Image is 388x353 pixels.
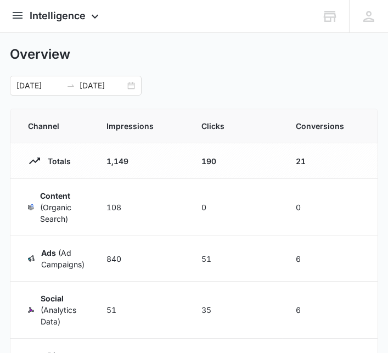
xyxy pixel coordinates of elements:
[41,294,64,303] strong: Social
[188,179,283,236] td: 0
[40,191,70,200] strong: Content
[296,120,361,132] span: Conversions
[201,120,269,132] span: Clicks
[93,143,188,179] td: 1,149
[93,236,188,282] td: 840
[28,255,35,262] img: Ads
[80,80,125,92] input: End date
[188,236,283,282] td: 51
[34,293,80,327] p: (Analytics Data)
[28,307,34,313] img: Social
[41,155,71,167] p: Totals
[93,282,188,339] td: 51
[283,236,378,282] td: 6
[106,120,175,132] span: Impressions
[35,247,80,270] p: (Ad Campaigns)
[66,81,75,90] span: to
[28,120,80,132] span: Channel
[28,204,33,210] img: Content
[93,179,188,236] td: 108
[283,179,378,236] td: 0
[283,282,378,339] td: 6
[30,10,86,21] span: Intelligence
[33,190,80,225] p: (Organic Search)
[41,248,56,257] strong: Ads
[188,143,283,179] td: 190
[283,143,378,179] td: 21
[10,46,70,63] h1: Overview
[66,81,75,90] span: swap-right
[11,9,24,22] button: open subnavigation menu
[16,80,62,92] input: Start date
[188,282,283,339] td: 35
